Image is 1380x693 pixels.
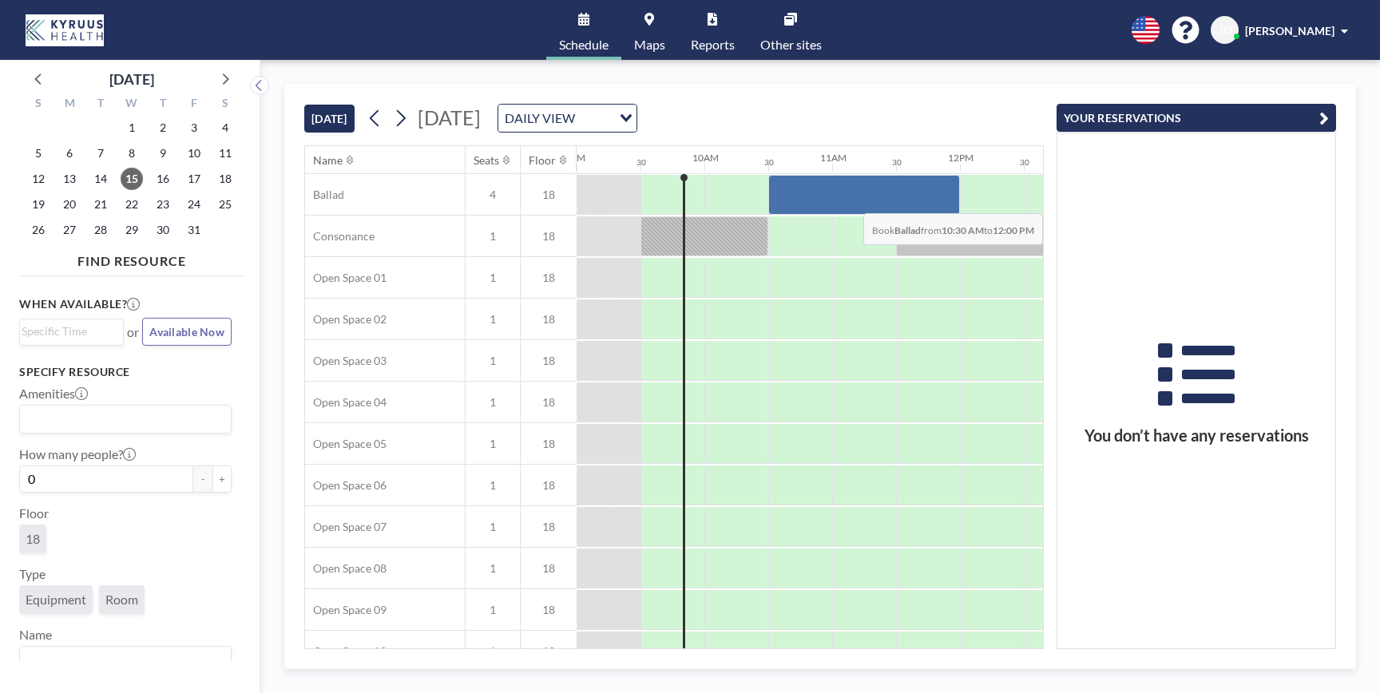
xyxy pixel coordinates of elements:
span: 1 [466,229,520,244]
label: Name [19,627,52,643]
span: 1 [466,312,520,327]
span: Friday, October 24, 2025 [183,193,205,216]
span: Thursday, October 23, 2025 [152,193,174,216]
span: Thursday, October 30, 2025 [152,219,174,241]
span: Friday, October 17, 2025 [183,168,205,190]
span: Friday, October 10, 2025 [183,142,205,164]
div: Search for option [20,319,123,343]
b: 10:30 AM [942,224,984,236]
span: Open Space 01 [305,271,387,285]
label: Floor [19,505,49,521]
span: Wednesday, October 29, 2025 [121,219,143,241]
div: F [178,94,209,115]
label: Amenities [19,386,88,402]
div: T [147,94,178,115]
span: Saturday, October 4, 2025 [214,117,236,139]
span: Other sites [760,38,822,51]
span: Book from to [863,213,1043,245]
span: Open Space 04 [305,395,387,410]
span: Thursday, October 16, 2025 [152,168,174,190]
span: JD [1219,23,1231,38]
div: 30 [636,157,646,168]
span: Sunday, October 26, 2025 [27,219,50,241]
span: Sunday, October 19, 2025 [27,193,50,216]
span: 18 [521,561,577,576]
span: 1 [466,561,520,576]
span: 1 [466,520,520,534]
span: or [127,324,139,340]
span: Ballad [305,188,344,202]
button: - [193,465,212,493]
div: Seats [474,153,499,168]
span: Thursday, October 2, 2025 [152,117,174,139]
h3: You don’t have any reservations [1057,426,1335,445]
span: 18 [521,520,577,534]
span: 1 [466,395,520,410]
span: Saturday, October 25, 2025 [214,193,236,216]
button: + [212,465,232,493]
span: Tuesday, October 28, 2025 [89,219,112,241]
span: 18 [521,603,577,617]
span: Tuesday, October 7, 2025 [89,142,112,164]
span: Schedule [559,38,609,51]
div: Search for option [20,406,231,433]
input: Search for option [22,650,222,671]
div: 30 [1020,157,1029,168]
span: Tuesday, October 14, 2025 [89,168,112,190]
span: Wednesday, October 8, 2025 [121,142,143,164]
label: Type [19,566,46,582]
span: Open Space 02 [305,312,387,327]
span: Open Space 07 [305,520,387,534]
div: S [23,94,54,115]
span: 18 [521,437,577,451]
span: [PERSON_NAME] [1245,24,1334,38]
span: 18 [521,312,577,327]
input: Search for option [22,323,114,340]
span: Saturday, October 11, 2025 [214,142,236,164]
span: 1 [466,478,520,493]
span: Open Space 06 [305,478,387,493]
div: Name [313,153,343,168]
span: Reports [691,38,735,51]
img: organization-logo [26,14,104,46]
input: Search for option [580,108,610,129]
span: Wednesday, October 22, 2025 [121,193,143,216]
div: 30 [892,157,902,168]
span: 18 [521,478,577,493]
span: 4 [466,188,520,202]
h4: FIND RESOURCE [19,247,244,269]
div: Search for option [498,105,636,132]
span: Room [105,592,138,607]
span: 18 [521,188,577,202]
span: Open Space 05 [305,437,387,451]
div: 11AM [820,152,847,164]
span: Consonance [305,229,375,244]
div: M [54,94,85,115]
span: 1 [466,644,520,659]
b: Ballad [894,224,921,236]
span: [DATE] [418,105,481,129]
span: Sunday, October 5, 2025 [27,142,50,164]
span: DAILY VIEW [502,108,578,129]
span: 1 [466,354,520,368]
span: 18 [521,644,577,659]
span: 18 [521,271,577,285]
span: Sunday, October 12, 2025 [27,168,50,190]
span: Open Space 10 [305,644,387,659]
span: Wednesday, October 15, 2025 [121,168,143,190]
span: Monday, October 20, 2025 [58,193,81,216]
span: 1 [466,603,520,617]
span: Friday, October 31, 2025 [183,219,205,241]
h3: Specify resource [19,365,232,379]
div: Floor [529,153,556,168]
button: Available Now [142,318,232,346]
button: [DATE] [304,105,355,133]
span: Open Space 03 [305,354,387,368]
span: Available Now [149,325,224,339]
span: Thursday, October 9, 2025 [152,142,174,164]
span: Open Space 08 [305,561,387,576]
div: 30 [764,157,774,168]
span: 18 [521,354,577,368]
div: W [117,94,148,115]
input: Search for option [22,409,222,430]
